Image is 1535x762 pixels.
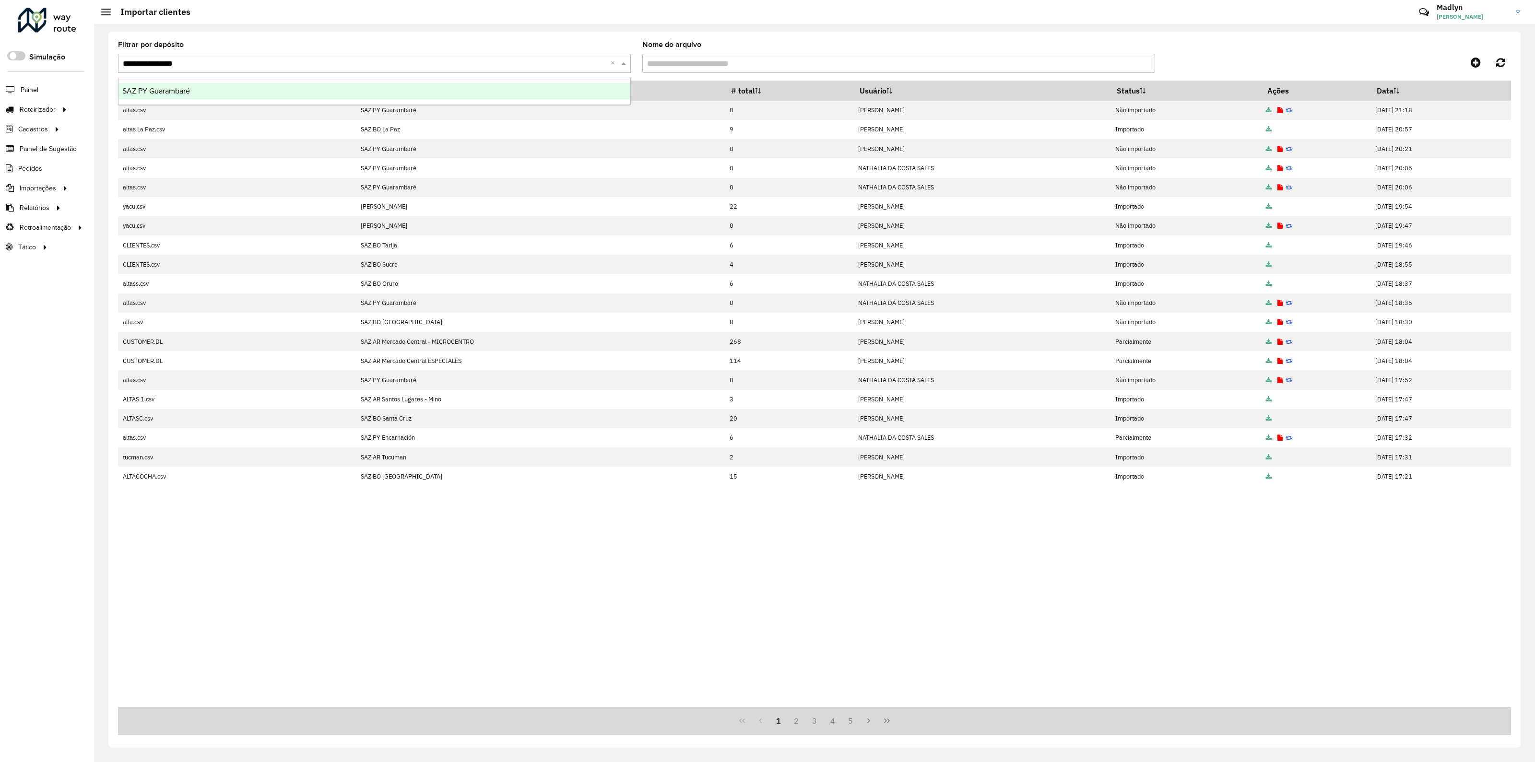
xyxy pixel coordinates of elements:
span: Relatórios [20,203,49,213]
td: yacu.csv [118,197,355,216]
td: 2 [725,447,853,467]
button: Next Page [860,712,878,730]
td: CUSTOMER.DL [118,351,355,370]
td: SAZ AR Santos Lugares - Mino [355,390,724,409]
td: SAZ PY Guarambaré [355,370,724,389]
a: Reimportar [1286,183,1292,191]
a: Arquivo completo [1266,125,1272,133]
td: [PERSON_NAME] [853,216,1110,235]
td: [DATE] 18:35 [1370,293,1511,313]
td: SAZ AR Mercado Central ESPECIALES [355,351,724,370]
td: SAZ BO La Paz [355,120,724,139]
td: Não importado [1110,158,1261,177]
td: SAZ BO Sucre [355,255,724,274]
h2: Importar clientes [111,7,190,17]
a: Arquivo completo [1266,183,1272,191]
td: [PERSON_NAME] [355,216,724,235]
a: Exibir log de erros [1277,434,1283,442]
span: Cadastros [18,124,48,134]
td: [PERSON_NAME] [853,120,1110,139]
span: Painel [21,85,38,95]
label: Simulação [29,51,65,63]
td: [PERSON_NAME] [853,139,1110,158]
td: [DATE] 17:47 [1370,390,1511,409]
td: Importado [1110,390,1261,409]
a: Reimportar [1286,164,1292,172]
a: Arquivo completo [1266,338,1272,346]
td: 0 [725,370,853,389]
td: [DATE] 21:18 [1370,101,1511,120]
td: 0 [725,293,853,313]
td: [DATE] 20:06 [1370,158,1511,177]
td: SAZ PY Guarambaré [355,293,724,313]
a: Exibir log de erros [1277,145,1283,153]
td: Importado [1110,255,1261,274]
a: Reimportar [1286,338,1292,346]
td: [DATE] 18:04 [1370,332,1511,351]
td: [DATE] 18:04 [1370,351,1511,370]
td: altas La Paz.csv [118,120,355,139]
td: SAZ BO Tarija [355,235,724,255]
a: Arquivo completo [1266,434,1272,442]
td: [PERSON_NAME] [853,467,1110,486]
span: Painel de Sugestão [20,144,77,154]
a: Exibir log de erros [1277,318,1283,326]
button: 1 [769,712,788,730]
td: [DATE] 17:31 [1370,447,1511,467]
a: Arquivo completo [1266,376,1272,384]
th: Status [1110,81,1261,101]
td: Não importado [1110,313,1261,332]
td: [DATE] 20:21 [1370,139,1511,158]
td: 0 [725,101,853,120]
td: Parcialmente [1110,428,1261,447]
a: Arquivo completo [1266,395,1272,403]
td: Não importado [1110,293,1261,313]
a: Reimportar [1286,106,1292,114]
td: [PERSON_NAME] [853,390,1110,409]
td: [PERSON_NAME] [853,409,1110,428]
td: SAZ PY Guarambaré [355,178,724,197]
td: SAZ PY Encarnación [355,428,724,447]
td: CLIENTES.csv [118,255,355,274]
a: Arquivo completo [1266,145,1272,153]
td: altass.csv [118,274,355,293]
a: Contato Rápido [1414,2,1434,23]
td: ALTASC.csv [118,409,355,428]
td: [DATE] 17:32 [1370,428,1511,447]
button: Last Page [878,712,896,730]
span: Retroalimentação [20,223,71,233]
td: SAZ PY Guarambaré [355,101,724,120]
td: 6 [725,235,853,255]
td: altas.csv [118,293,355,313]
td: [PERSON_NAME] [355,197,724,216]
td: SAZ BO [GEOGRAPHIC_DATA] [355,313,724,332]
a: Arquivo completo [1266,357,1272,365]
a: Exibir log de erros [1277,338,1283,346]
a: Reimportar [1286,299,1292,307]
td: NATHALIA DA COSTA SALES [853,158,1110,177]
td: [DATE] 17:21 [1370,467,1511,486]
td: NATHALIA DA COSTA SALES [853,293,1110,313]
a: Reimportar [1286,357,1292,365]
td: Parcialmente [1110,332,1261,351]
ng-dropdown-panel: Options list [118,78,631,105]
td: Não importado [1110,216,1261,235]
td: [DATE] 17:52 [1370,370,1511,389]
td: tucman.csv [118,447,355,467]
td: [PERSON_NAME] [853,447,1110,467]
a: Arquivo completo [1266,260,1272,269]
a: Exibir log de erros [1277,222,1283,230]
button: 2 [787,712,805,730]
td: [DATE] 18:55 [1370,255,1511,274]
a: Arquivo completo [1266,280,1272,288]
a: Reimportar [1286,145,1292,153]
a: Exibir log de erros [1277,376,1283,384]
td: Importado [1110,467,1261,486]
td: NATHALIA DA COSTA SALES [853,370,1110,389]
h3: Madlyn [1437,3,1509,12]
th: # total [725,81,853,101]
td: 0 [725,139,853,158]
th: Usuário [853,81,1110,101]
td: Parcialmente [1110,351,1261,370]
td: 4 [725,255,853,274]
